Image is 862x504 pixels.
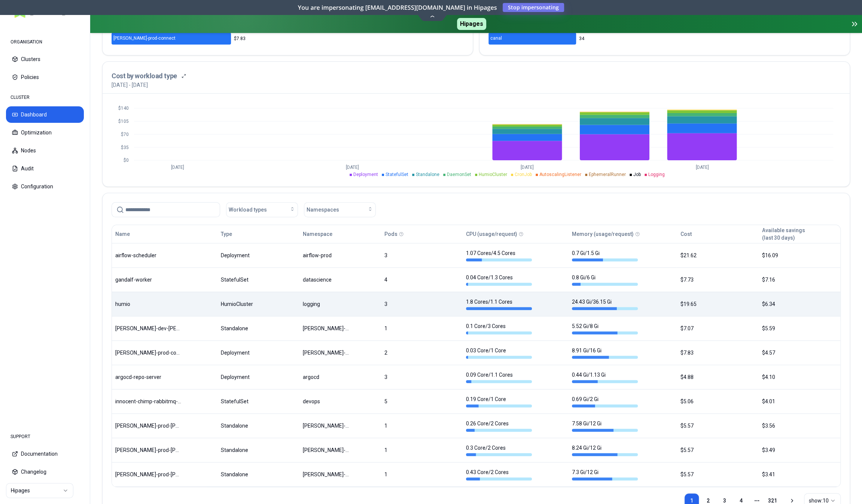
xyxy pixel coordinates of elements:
[466,227,517,242] button: CPU (usage/request)
[112,81,148,89] p: [DATE] - [DATE]
[171,164,184,170] tspan: [DATE]
[303,325,351,332] div: kafka-dev
[466,274,532,286] div: 0.04 Core / 1.3 Cores
[466,249,532,261] div: 1.07 Cores / 4.5 Cores
[572,420,638,432] div: 7.58 Gi / 12 Gi
[6,429,84,444] div: SUPPORT
[680,398,755,405] div: $5.06
[6,106,84,123] button: Dashboard
[118,106,129,111] tspan: $140
[762,252,837,259] div: $16.09
[384,446,459,454] div: 1
[221,349,296,356] div: Deployment
[384,471,459,478] div: 1
[572,249,638,261] div: 0.7 Gi / 1.5 Gi
[303,373,351,381] div: argocd
[466,395,532,407] div: 0.19 Core / 1 Core
[6,34,84,49] div: ORGANISATION
[6,90,84,105] div: CLUSTER
[6,124,84,141] button: Optimization
[762,446,837,454] div: $3.49
[466,322,532,334] div: 0.1 Core / 3 Cores
[221,325,296,332] div: Standalone
[680,227,691,242] button: Cost
[221,300,296,308] div: HumioCluster
[680,276,755,283] div: $7.73
[466,298,532,310] div: 1.8 Cores / 1.1 Cores
[762,349,837,356] div: $4.57
[6,446,84,462] button: Documentation
[6,160,84,177] button: Audit
[648,172,665,177] span: Logging
[304,202,376,217] button: Namespaces
[386,172,408,177] span: StatefulSet
[572,468,638,480] div: 7.3 Gi / 12 Gi
[515,172,532,177] span: CronJob
[384,300,459,308] div: 3
[112,71,177,81] h3: Cost by workload type
[221,227,232,242] button: Type
[121,145,129,150] tspan: $35
[762,227,805,242] button: Available savings(last 30 days)
[447,172,471,177] span: DaemonSet
[680,300,755,308] div: $19.65
[466,347,532,359] div: 0.03 Core / 1 Core
[6,51,84,67] button: Clusters
[221,252,296,259] div: Deployment
[572,347,638,359] div: 8.91 Gi / 16 Gi
[539,172,581,177] span: AutoscalingListener
[680,252,755,259] div: $21.62
[762,398,837,405] div: $4.01
[762,325,837,332] div: $5.59
[384,276,459,283] div: 4
[457,18,486,30] span: Hipages
[303,276,351,283] div: datascience
[307,206,339,213] span: Namespaces
[762,471,837,478] div: $3.41
[6,69,84,85] button: Policies
[115,227,130,242] button: Name
[121,132,129,137] tspan: $70
[115,471,181,478] div: kafka-prod-kafka-0
[521,164,534,170] tspan: [DATE]
[384,349,459,356] div: 2
[762,300,837,308] div: $6.34
[6,142,84,159] button: Nodes
[466,420,532,432] div: 0.26 Core / 2 Cores
[221,276,296,283] div: StatefulSet
[384,325,459,332] div: 1
[416,172,439,177] span: Standalone
[115,398,181,405] div: innocent-chimp-rabbitmq-ha
[221,373,296,381] div: Deployment
[221,446,296,454] div: Standalone
[762,422,837,429] div: $3.56
[303,471,351,478] div: kafka-prod
[572,322,638,334] div: 5.52 Gi / 8 Gi
[226,202,298,217] button: Workload types
[572,298,638,310] div: 24.43 Gi / 36.15 Gi
[589,172,626,177] span: EphemeralRunner
[6,464,84,480] button: Changelog
[118,119,129,124] tspan: $105
[384,227,398,242] button: Pods
[384,252,459,259] div: 3
[303,398,351,405] div: devops
[221,398,296,405] div: StatefulSet
[346,164,359,170] tspan: [DATE]
[572,444,638,456] div: 8.24 Gi / 12 Gi
[466,371,532,383] div: 0.09 Core / 1.1 Cores
[572,371,638,383] div: 0.44 Gi / 1.13 Gi
[762,373,837,381] div: $4.10
[115,349,181,356] div: kafka-prod-connect
[680,349,755,356] div: $7.83
[115,325,181,332] div: kafka-dev-kafka-0
[303,446,351,454] div: kafka-prod
[221,471,296,478] div: Standalone
[572,227,634,242] button: Memory (usage/request)
[221,422,296,429] div: Standalone
[680,325,755,332] div: $7.07
[303,349,351,356] div: kafka-prod
[680,373,755,381] div: $4.88
[6,178,84,195] button: Configuration
[633,172,641,177] span: Job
